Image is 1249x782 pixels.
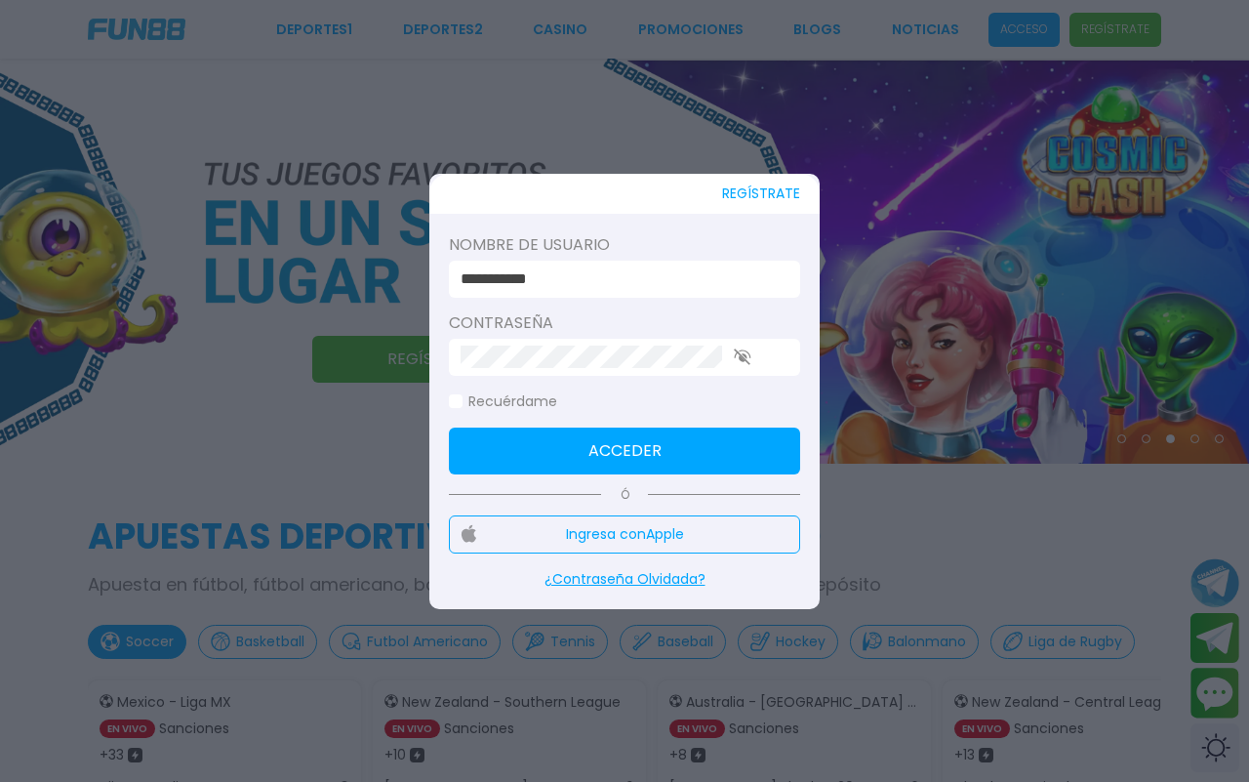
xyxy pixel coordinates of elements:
button: REGÍSTRATE [722,174,800,214]
p: ¿Contraseña Olvidada? [449,569,800,590]
p: Ó [449,486,800,504]
button: Ingresa conApple [449,515,800,554]
label: Contraseña [449,311,800,335]
label: Nombre de usuario [449,233,800,257]
label: Recuérdame [449,391,557,412]
button: Acceder [449,428,800,474]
